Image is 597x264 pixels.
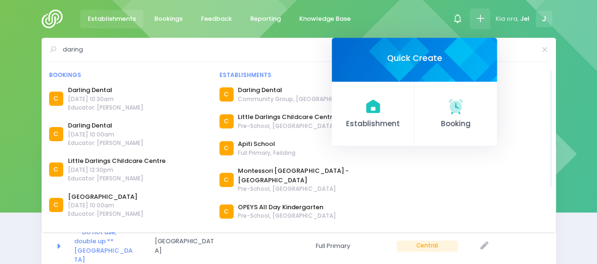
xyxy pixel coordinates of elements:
[49,71,208,79] div: Bookings
[201,14,232,24] span: Feedback
[49,127,63,141] div: C
[219,173,234,187] div: C
[250,14,281,24] span: Reporting
[68,103,143,112] span: Educator: [PERSON_NAME]
[219,71,378,79] div: Establishments
[219,204,234,219] div: C
[154,14,183,24] span: Bookings
[68,210,143,218] span: Educator: [PERSON_NAME]
[68,192,143,202] a: [GEOGRAPHIC_DATA]
[414,82,497,147] a: Booking
[332,82,414,147] a: Establishment
[536,11,552,27] span: J
[68,139,143,147] span: Educator: [PERSON_NAME]
[238,85,359,95] a: Darling Dental
[238,149,295,157] span: Full Primary, Feilding
[243,10,289,28] a: Reporting
[238,95,359,103] span: Community Group, [GEOGRAPHIC_DATA]
[396,240,458,252] span: Central
[80,10,144,28] a: Establishments
[387,53,442,63] h4: Quick Create
[238,212,336,220] span: Pre-School, [GEOGRAPHIC_DATA]
[49,198,63,212] div: C
[68,156,166,166] a: Little Darlings Childcare Centre
[68,201,143,210] span: [DATE] 10:00am
[238,185,378,193] span: Pre-School, [GEOGRAPHIC_DATA]
[68,85,143,95] a: Darling Dental
[49,162,63,177] div: C
[339,119,406,129] span: Establishment
[219,141,234,155] div: C
[219,114,234,128] div: C
[520,14,530,24] span: Jel
[238,203,336,212] a: OPEYS All Day Kindergarten
[238,122,336,130] span: Pre-School, [GEOGRAPHIC_DATA]
[68,130,143,139] span: [DATE] 10:00am
[88,14,136,24] span: Establishments
[477,238,492,254] a: Edit
[68,121,143,130] a: Darling Dental
[238,139,295,149] a: Apiti School
[299,14,351,24] span: Knowledge Base
[422,119,489,129] span: Booking
[238,112,336,122] a: Little Darlings Childcare Centre
[219,87,234,102] div: C
[68,166,166,174] span: [DATE] 12:30pm
[42,9,68,28] img: Logo
[63,43,535,57] input: Search for anything (like establishments, bookings, or feedback)
[49,92,63,106] div: C
[68,174,166,183] span: Educator: [PERSON_NAME]
[193,10,240,28] a: Feedback
[292,10,359,28] a: Knowledge Base
[238,166,378,185] a: Montessori [GEOGRAPHIC_DATA] - [GEOGRAPHIC_DATA]
[155,237,216,255] span: [GEOGRAPHIC_DATA]
[68,95,143,103] span: [DATE] 10:30am
[147,10,191,28] a: Bookings
[496,14,519,24] span: Kia ora,
[316,241,377,251] span: Full Primary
